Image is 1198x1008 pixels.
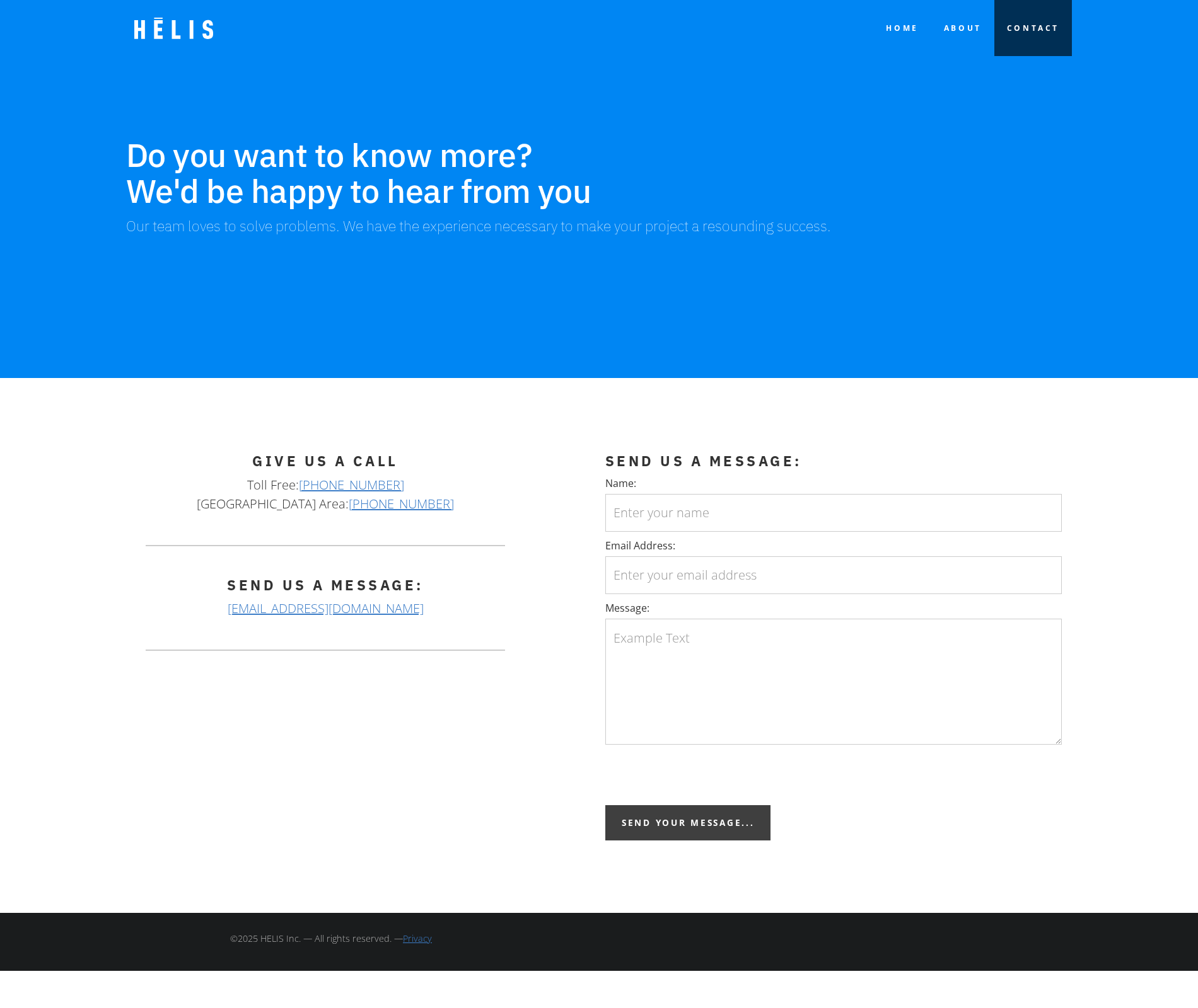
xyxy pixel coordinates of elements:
p: Toll Free: [GEOGRAPHIC_DATA] Area: [136,476,515,513]
label: Message: [605,600,1062,616]
label: Email Address: [605,538,1062,553]
input: Enter your email address [605,556,1062,594]
h1: Send Us a message: [605,454,1062,469]
iframe: reCAPTCHA [605,751,797,800]
p: Our team loves to solve problems. We have the experience necessary to make your project a resound... [126,215,1072,237]
a: [EMAIL_ADDRESS][DOMAIN_NAME] [228,600,424,617]
input: Send your message... [605,805,771,840]
a: [PHONE_NUMBER] [299,476,404,493]
label: Name: [605,476,1062,491]
h1: Do you want to know more? We'd be happy to hear from you [126,137,591,209]
a: Privacy [403,932,432,944]
h1: Send Us a message: [136,578,515,593]
p: © 2025 HELIS Inc. — All rights reserved. — [230,932,593,946]
form: HELIS Contact Form [605,454,1062,840]
h1: Give us a call [136,454,515,469]
a: [PHONE_NUMBER] [349,495,454,512]
input: Enter your name [605,494,1062,532]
